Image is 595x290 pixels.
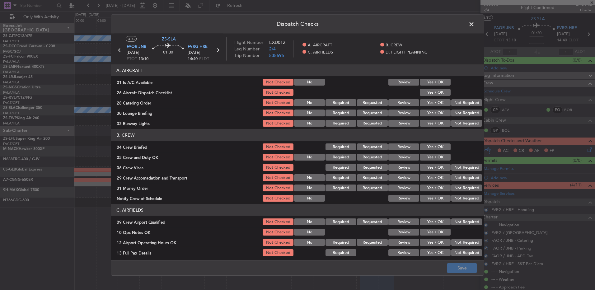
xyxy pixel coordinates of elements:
[451,195,482,202] button: Not Required
[451,185,482,191] button: Not Required
[451,120,482,127] button: Not Required
[451,218,482,225] button: Not Required
[451,249,482,256] button: Not Required
[451,174,482,181] button: Not Required
[111,15,484,34] header: Dispatch Checks
[451,164,482,171] button: Not Required
[451,99,482,106] button: Not Required
[451,239,482,246] button: Not Required
[451,110,482,116] button: Not Required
